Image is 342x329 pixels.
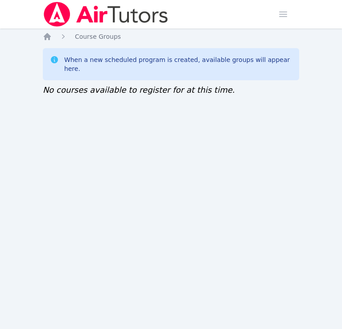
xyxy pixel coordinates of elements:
[75,32,121,41] a: Course Groups
[64,55,292,73] div: When a new scheduled program is created, available groups will appear here.
[43,85,235,95] span: No courses available to register for at this time.
[43,32,299,41] nav: Breadcrumb
[43,2,169,27] img: Air Tutors
[75,33,121,40] span: Course Groups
